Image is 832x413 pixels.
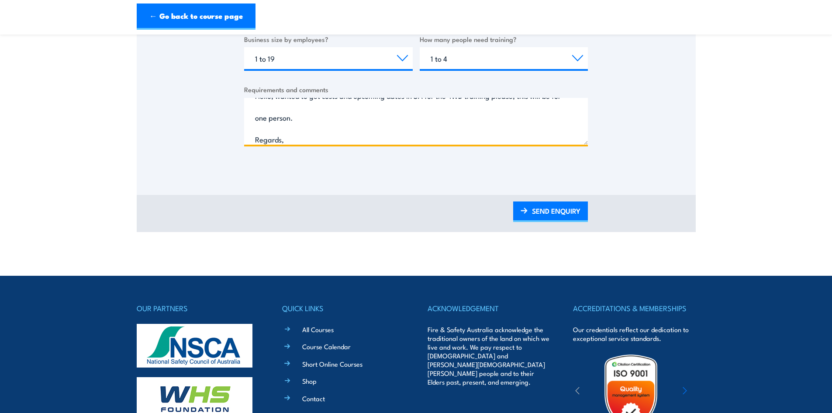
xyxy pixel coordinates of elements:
label: How many people need training? [420,34,588,44]
label: Requirements and comments [244,84,588,94]
a: Contact [302,394,325,403]
a: SEND ENQUIRY [513,201,588,222]
h4: ACKNOWLEDGEMENT [428,302,550,314]
img: ewpa-logo [670,377,746,407]
h4: OUR PARTNERS [137,302,259,314]
a: Short Online Courses [302,359,362,368]
h4: ACCREDITATIONS & MEMBERSHIPS [573,302,695,314]
p: Fire & Safety Australia acknowledge the traditional owners of the land on which we live and work.... [428,325,550,386]
a: All Courses [302,325,334,334]
a: Shop [302,376,317,385]
label: Business size by employees? [244,34,413,44]
img: nsca-logo-footer [137,324,252,368]
a: Course Calendar [302,342,351,351]
a: ← Go back to course page [137,3,255,30]
h4: QUICK LINKS [282,302,404,314]
p: Our credentials reflect our dedication to exceptional service standards. [573,325,695,343]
